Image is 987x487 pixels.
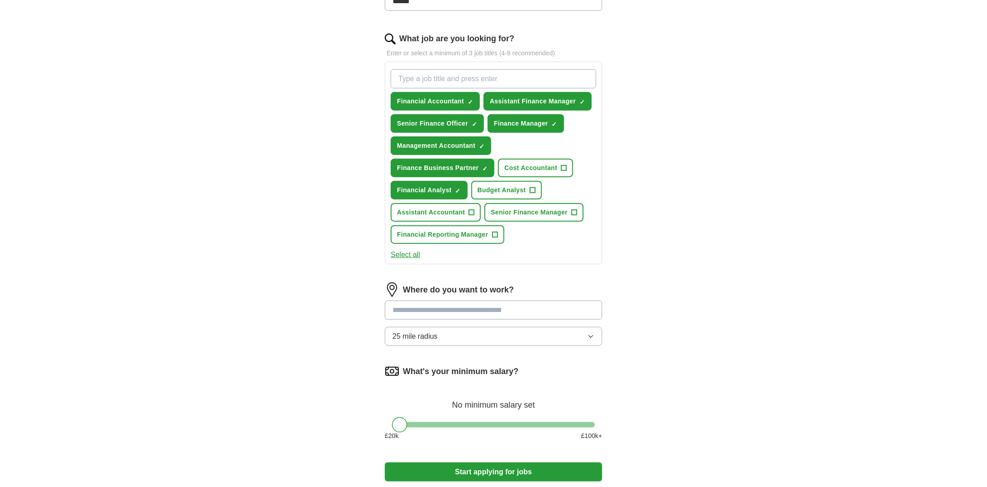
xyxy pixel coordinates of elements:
[385,34,396,44] img: search.png
[385,431,398,441] span: £ 20 k
[403,365,518,378] label: What's your minimum salary?
[552,121,557,128] span: ✓
[385,463,602,482] button: Start applying for jobs
[393,331,438,342] span: 25 mile radius
[391,203,481,222] button: Assistant Accountant
[490,97,576,106] span: Assistant Finance Manager
[397,230,489,239] span: Financial Reporting Manager
[399,33,514,45] label: What job are you looking for?
[391,225,504,244] button: Financial Reporting Manager
[385,390,602,411] div: No minimum salary set
[484,92,592,111] button: Assistant Finance Manager✓
[391,249,420,260] button: Select all
[385,282,399,297] img: location.png
[504,163,557,173] span: Cost Accountant
[472,121,477,128] span: ✓
[397,141,475,151] span: Management Accountant
[391,181,468,200] button: Financial Analyst✓
[471,181,542,200] button: Budget Analyst
[385,364,399,379] img: salary.png
[397,97,464,106] span: Financial Accountant
[391,92,480,111] button: Financial Accountant✓
[397,163,479,173] span: Finance Business Partner
[391,159,494,177] button: Finance Business Partner✓
[385,49,602,58] p: Enter or select a minimum of 3 job titles (4-8 recommended)
[581,431,602,441] span: £ 100 k+
[455,187,461,195] span: ✓
[498,159,573,177] button: Cost Accountant
[391,114,484,133] button: Senior Finance Officer✓
[385,327,602,346] button: 25 mile radius
[488,114,564,133] button: Finance Manager✓
[391,136,491,155] button: Management Accountant✓
[494,119,548,128] span: Finance Manager
[397,185,452,195] span: Financial Analyst
[397,208,465,217] span: Assistant Accountant
[484,203,584,222] button: Senior Finance Manager
[491,208,568,217] span: Senior Finance Manager
[580,98,585,106] span: ✓
[478,185,526,195] span: Budget Analyst
[482,165,488,172] span: ✓
[468,98,473,106] span: ✓
[479,143,484,150] span: ✓
[391,69,596,88] input: Type a job title and press enter
[397,119,468,128] span: Senior Finance Officer
[403,284,514,296] label: Where do you want to work?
